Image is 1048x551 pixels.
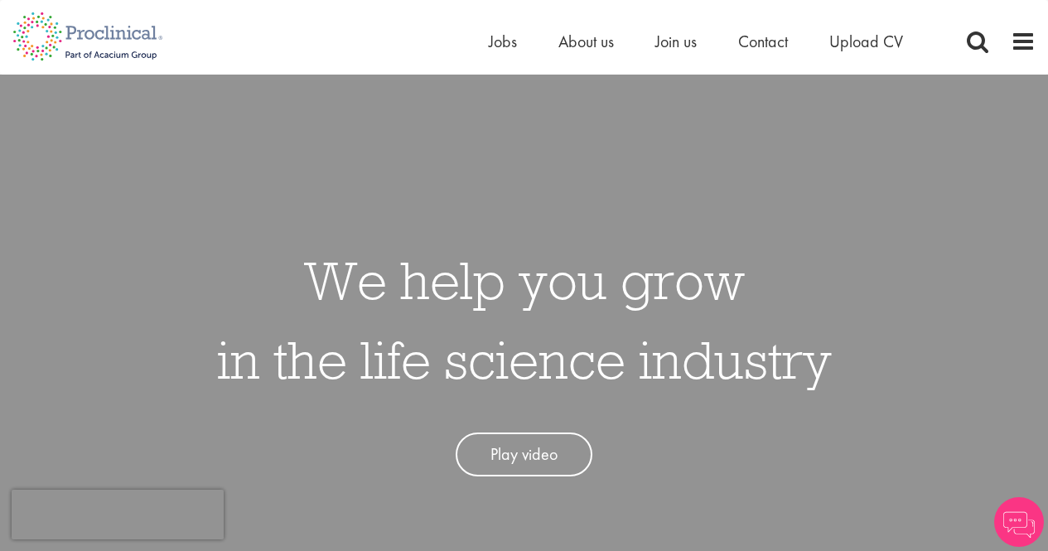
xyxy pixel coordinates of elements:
a: Jobs [489,31,517,52]
a: About us [558,31,614,52]
img: Chatbot [994,497,1044,547]
a: Contact [738,31,788,52]
a: Play video [456,433,592,476]
h1: We help you grow in the life science industry [217,240,832,399]
a: Join us [655,31,697,52]
a: Upload CV [829,31,903,52]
